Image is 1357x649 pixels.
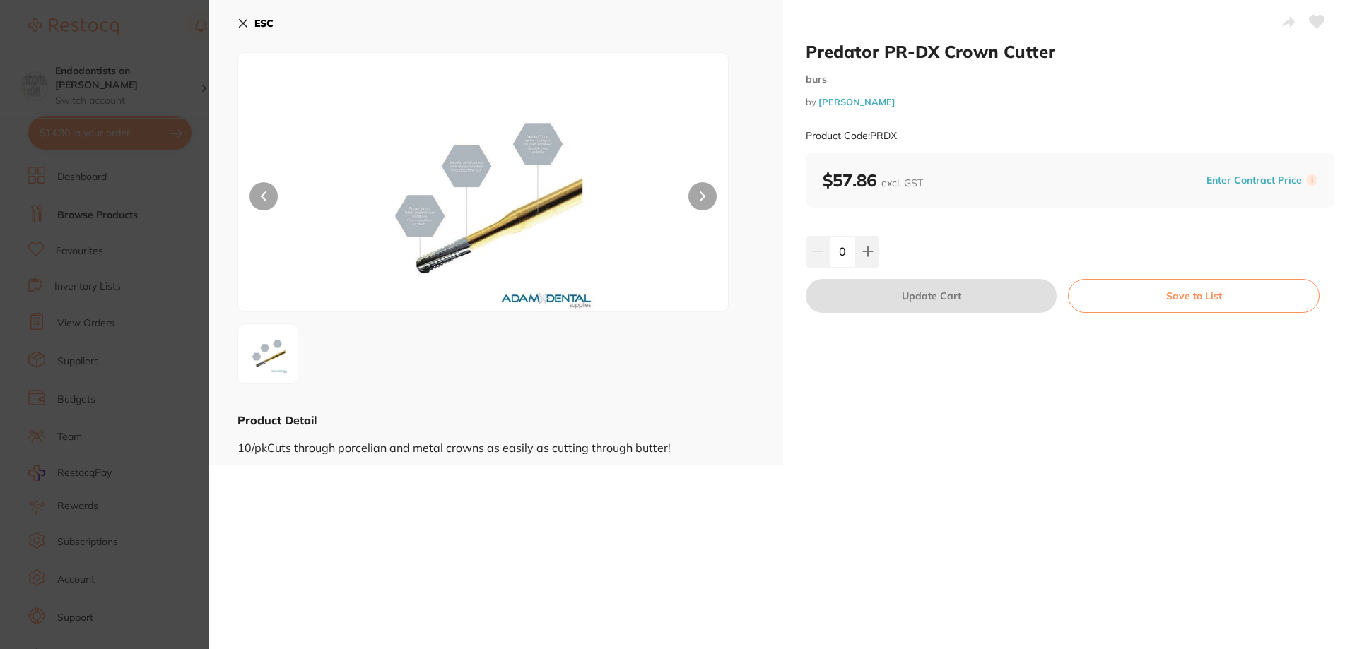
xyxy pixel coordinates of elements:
span: excl. GST [881,177,923,189]
div: 10/pkCuts through porcelian and metal crowns as easily as cutting through butter! [237,428,755,454]
b: ESC [254,17,274,30]
button: Enter Contract Price [1202,174,1306,187]
small: by [806,97,1334,107]
button: Update Cart [806,279,1057,313]
button: ESC [237,11,274,35]
a: [PERSON_NAME] [818,96,895,107]
h2: Predator PR-DX Crown Cutter [806,41,1334,62]
b: $57.86 [823,169,923,191]
small: burs [806,73,1334,85]
label: i [1306,174,1317,186]
img: anBn [336,88,630,311]
button: Save to List [1068,279,1320,313]
b: Product Detail [237,413,317,427]
img: anBn [242,328,293,379]
small: Product Code: PRDX [806,130,897,142]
